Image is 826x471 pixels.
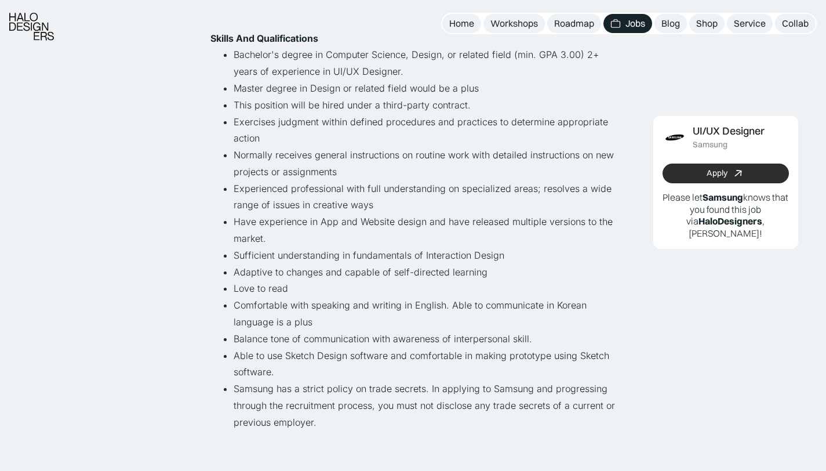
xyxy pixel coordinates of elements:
div: Jobs [625,17,645,30]
a: Service [727,14,773,33]
a: Blog [654,14,687,33]
li: Love to read [234,280,616,297]
b: Samsung [703,191,743,203]
div: Apply [707,169,727,179]
li: Normally receives general instructions on routine work with detailed instructions on new projects... [234,147,616,180]
li: Exercises judgment within defined procedures and practices to determine appropriate action [234,114,616,147]
a: Roadmap [547,14,601,33]
li: Have experience in App and Website design and have released multiple versions to the market. [234,213,616,247]
li: Able to use Sketch Design software and comfortable in making prototype using Sketch software. [234,347,616,381]
p: Please let knows that you found this job via , [PERSON_NAME]! [663,191,789,240]
li: Master degree in Design or related field would be a plus [234,80,616,97]
li: Samsung has a strict policy on trade secrets. In applying to Samsung and progressing through the ... [234,381,616,430]
strong: Skills And Qualifications [210,32,318,44]
img: Job Image [663,125,687,150]
div: Roadmap [554,17,594,30]
div: Home [449,17,474,30]
li: Comfortable with speaking and writing in English. Able to communicate in Korean language is a plus [234,297,616,331]
div: Service [734,17,766,30]
a: Apply [663,164,789,183]
div: Blog [661,17,680,30]
li: Balance tone of communication with awareness of interpersonal skill. [234,331,616,347]
a: Shop [689,14,725,33]
div: Collab [782,17,809,30]
a: Collab [775,14,816,33]
div: Samsung [693,140,727,150]
div: UI/UX Designer [693,125,765,137]
a: Home [442,14,481,33]
a: Jobs [603,14,652,33]
b: HaloDesigners [698,216,762,227]
li: This position will be hired under a third-party contract. [234,97,616,114]
div: Workshops [490,17,538,30]
li: Experienced professional with full understanding on specialized areas; resolves a wide range of i... [234,180,616,214]
div: Shop [696,17,718,30]
a: Workshops [483,14,545,33]
li: Bachelor's degree in Computer Science, Design, or related field (min. GPA 3.00) 2+ years of exper... [234,46,616,80]
li: Sufficient understanding in fundamentals of Interaction Design [234,247,616,264]
li: Adaptive to changes and capable of self-directed learning [234,264,616,281]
